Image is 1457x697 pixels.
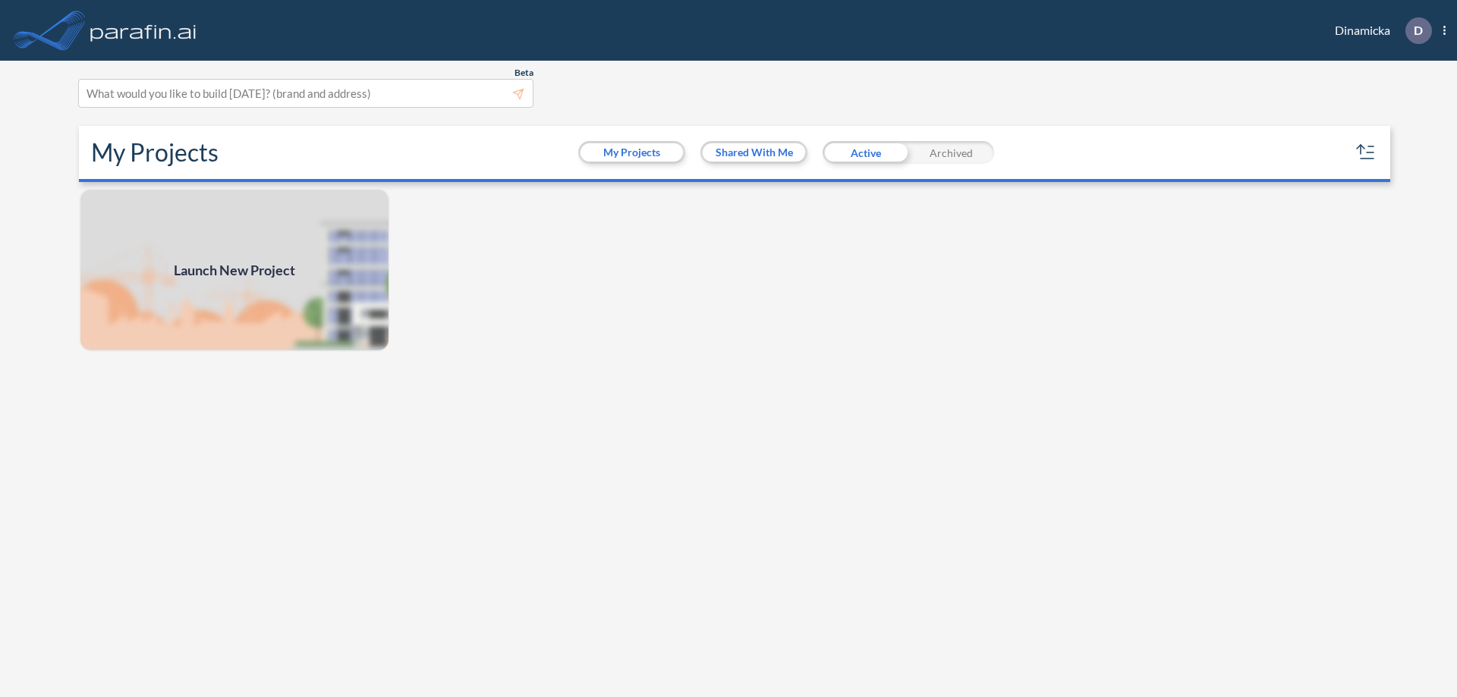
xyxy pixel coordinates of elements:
[174,260,295,281] span: Launch New Project
[581,143,683,162] button: My Projects
[823,141,908,164] div: Active
[703,143,805,162] button: Shared With Me
[91,138,219,167] h2: My Projects
[79,188,390,352] a: Launch New Project
[1414,24,1423,37] p: D
[79,188,390,352] img: add
[515,67,533,79] span: Beta
[908,141,994,164] div: Archived
[1312,17,1446,44] div: Dinamicka
[1354,140,1378,165] button: sort
[87,15,200,46] img: logo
